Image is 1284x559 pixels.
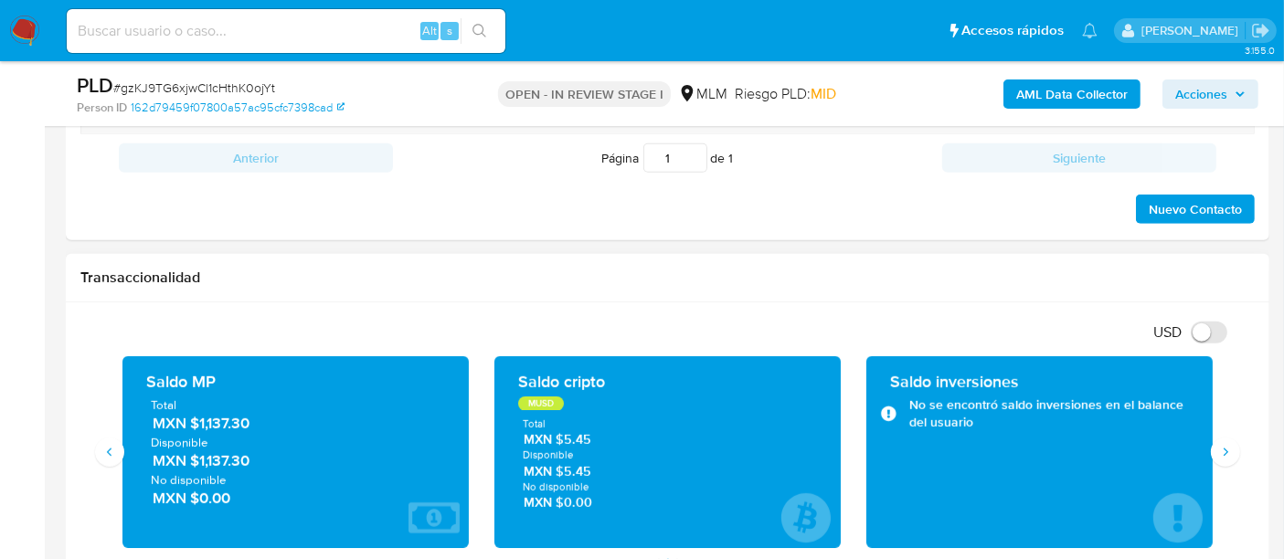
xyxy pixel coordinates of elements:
div: MLM [678,84,727,104]
span: 3.155.0 [1245,43,1275,58]
span: Acciones [1175,79,1227,109]
a: 162d79459f07800a57ac95cfc7398cad [131,100,345,116]
button: Acciones [1162,79,1258,109]
span: Nuevo Contacto [1149,196,1242,222]
span: # gzKJ9TG6xjwCl1cHthK0ojYt [113,79,275,97]
button: search-icon [461,18,498,44]
button: Anterior [119,143,393,173]
button: Nuevo Contacto [1136,195,1255,224]
p: dalia.goicochea@mercadolibre.com.mx [1141,22,1245,39]
span: 1 [729,149,734,167]
a: Notificaciones [1082,23,1098,38]
input: Buscar usuario o caso... [67,19,505,43]
b: PLD [77,70,113,100]
b: Person ID [77,100,127,116]
span: Riesgo PLD: [735,84,836,104]
span: Alt [422,22,437,39]
span: s [447,22,452,39]
a: Salir [1251,21,1270,40]
b: AML Data Collector [1016,79,1128,109]
button: AML Data Collector [1003,79,1141,109]
span: Página de [602,143,734,173]
span: MID [811,83,836,104]
h1: Transaccionalidad [80,269,1255,287]
button: Siguiente [942,143,1216,173]
span: Accesos rápidos [961,21,1064,40]
p: OPEN - IN REVIEW STAGE I [498,81,671,107]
